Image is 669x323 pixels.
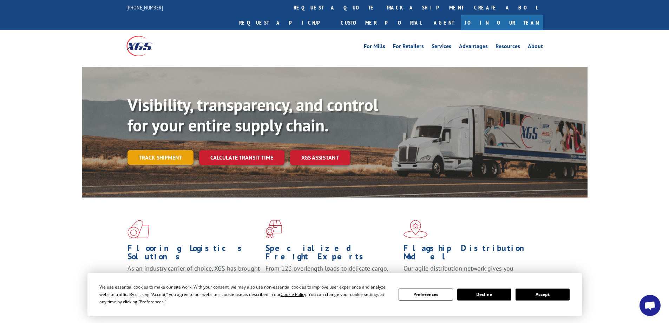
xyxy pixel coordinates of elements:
a: Advantages [459,44,488,51]
img: xgs-icon-flagship-distribution-model-red [404,220,428,238]
h1: Flagship Distribution Model [404,244,536,264]
a: Open chat [640,295,661,316]
a: About [528,44,543,51]
b: Visibility, transparency, and control for your entire supply chain. [127,94,378,136]
a: Join Our Team [461,15,543,30]
a: XGS ASSISTANT [290,150,350,165]
h1: Specialized Freight Experts [265,244,398,264]
button: Accept [516,289,570,301]
a: Calculate transit time [199,150,284,165]
a: Customer Portal [335,15,427,30]
div: We use essential cookies to make our site work. With your consent, we may also use non-essential ... [99,283,390,305]
a: Services [432,44,451,51]
a: Track shipment [127,150,194,165]
a: Request a pickup [234,15,335,30]
a: Resources [496,44,520,51]
img: xgs-icon-focused-on-flooring-red [265,220,282,238]
h1: Flooring Logistics Solutions [127,244,260,264]
button: Preferences [399,289,453,301]
button: Decline [457,289,511,301]
img: xgs-icon-total-supply-chain-intelligence-red [127,220,149,238]
span: Cookie Policy [281,291,306,297]
a: [PHONE_NUMBER] [126,4,163,11]
span: As an industry carrier of choice, XGS has brought innovation and dedication to flooring logistics... [127,264,260,289]
p: From 123 overlength loads to delicate cargo, our experienced staff knows the best way to move you... [265,264,398,296]
div: Cookie Consent Prompt [87,273,582,316]
a: For Mills [364,44,385,51]
span: Preferences [140,299,164,305]
a: Agent [427,15,461,30]
a: For Retailers [393,44,424,51]
span: Our agile distribution network gives you nationwide inventory management on demand. [404,264,533,281]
